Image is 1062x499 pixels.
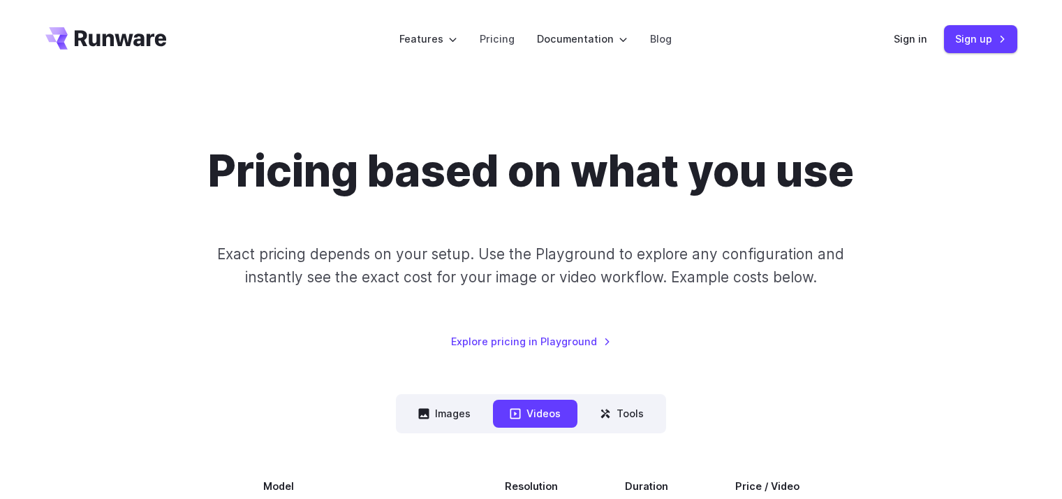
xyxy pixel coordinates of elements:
[401,400,487,427] button: Images
[894,31,927,47] a: Sign in
[944,25,1017,52] a: Sign up
[399,31,457,47] label: Features
[650,31,672,47] a: Blog
[537,31,628,47] label: Documentation
[191,243,871,289] p: Exact pricing depends on your setup. Use the Playground to explore any configuration and instantl...
[583,400,661,427] button: Tools
[493,400,577,427] button: Videos
[451,333,611,349] a: Explore pricing in Playground
[45,27,167,50] a: Go to /
[480,31,515,47] a: Pricing
[208,145,854,198] h1: Pricing based on what you use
